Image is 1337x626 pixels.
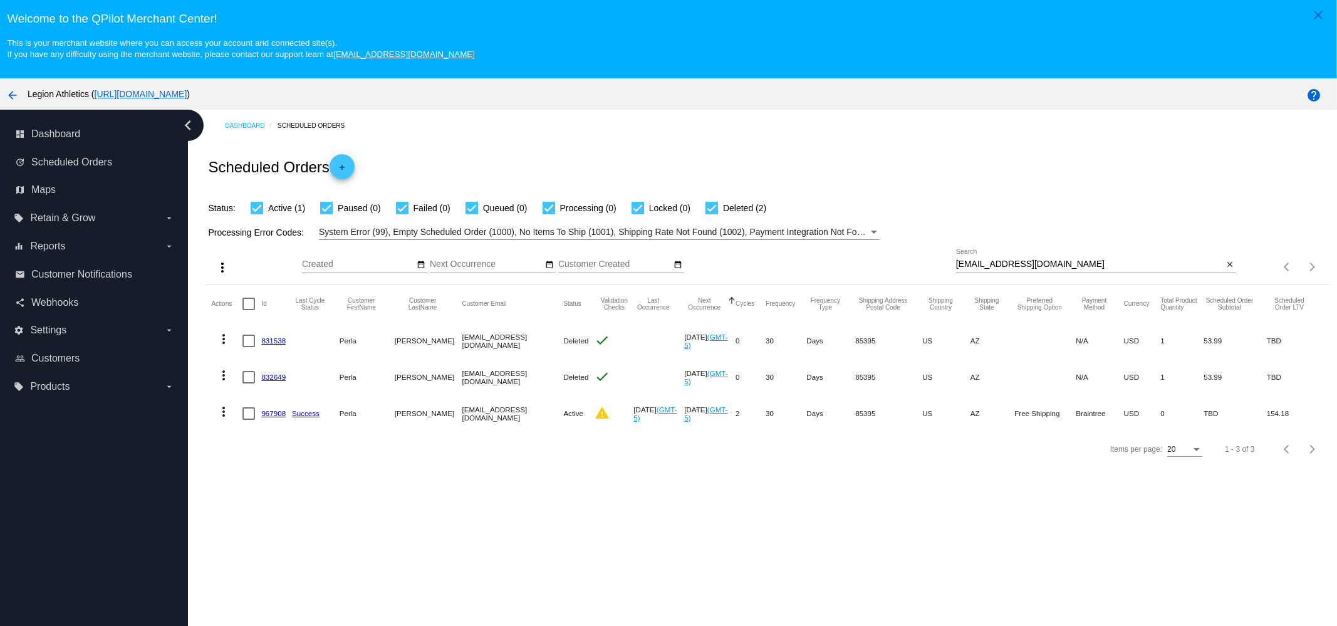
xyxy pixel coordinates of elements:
[1225,260,1234,270] mat-icon: close
[164,382,174,392] i: arrow_drop_down
[806,323,855,359] mat-cell: Days
[338,201,380,216] span: Paused (0)
[922,323,970,359] mat-cell: US
[5,88,20,103] mat-icon: arrow_back
[15,293,174,313] a: share Webhooks
[208,154,354,179] h2: Scheduled Orders
[970,297,1004,311] button: Change sorting for ShippingState
[595,285,633,323] mat-header-cell: Validation Checks
[922,395,970,432] mat-cell: US
[1160,395,1204,432] mat-cell: 0
[15,180,174,200] a: map Maps
[806,395,855,432] mat-cell: Days
[395,395,462,432] mat-cell: [PERSON_NAME]
[164,325,174,335] i: arrow_drop_down
[736,395,766,432] mat-cell: 2
[1124,359,1161,395] mat-cell: USD
[483,201,528,216] span: Queued (0)
[15,264,174,284] a: email Customer Notifications
[7,12,1329,26] h3: Welcome to the QPilot Merchant Center!
[633,395,684,432] mat-cell: [DATE]
[340,359,395,395] mat-cell: Perla
[302,259,415,269] input: Created
[1267,323,1324,359] mat-cell: TBD
[684,395,736,432] mat-cell: [DATE]
[164,241,174,251] i: arrow_drop_down
[430,259,543,269] input: Next Occurrence
[15,124,174,144] a: dashboard Dashboard
[15,185,25,195] i: map
[15,157,25,167] i: update
[922,297,959,311] button: Change sorting for ShippingCountry
[28,89,190,99] span: Legion Athletics ( )
[31,269,132,280] span: Customer Notifications
[766,359,806,395] mat-cell: 30
[340,297,383,311] button: Change sorting for CustomerFirstName
[462,395,563,432] mat-cell: [EMAIL_ADDRESS][DOMAIN_NAME]
[208,227,304,237] span: Processing Error Codes:
[1124,395,1161,432] mat-cell: USD
[15,353,25,363] i: people_outline
[31,297,78,308] span: Webhooks
[633,297,673,311] button: Change sorting for LastOccurrenceUtc
[1306,88,1321,103] mat-icon: help
[633,405,677,422] a: (GMT-5)
[1204,323,1267,359] mat-cell: 53.99
[216,331,231,347] mat-icon: more_vert
[462,323,563,359] mat-cell: [EMAIL_ADDRESS][DOMAIN_NAME]
[1124,323,1161,359] mat-cell: USD
[216,368,231,383] mat-icon: more_vert
[216,404,231,419] mat-icon: more_vert
[462,300,506,308] button: Change sorting for CustomerEmail
[1300,437,1325,462] button: Next page
[922,359,970,395] mat-cell: US
[766,395,806,432] mat-cell: 30
[1160,285,1204,323] mat-header-cell: Total Product Quantity
[855,297,911,311] button: Change sorting for ShippingPostcode
[1076,297,1112,311] button: Change sorting for PaymentMethod.Type
[208,203,236,213] span: Status:
[1267,297,1313,311] button: Change sorting for LifetimeValue
[595,369,610,384] mat-icon: check
[1110,445,1162,454] div: Items per page:
[956,259,1224,269] input: Search
[31,353,80,364] span: Customers
[595,405,610,420] mat-icon: warning
[30,241,65,252] span: Reports
[14,241,24,251] i: equalizer
[649,201,690,216] span: Locked (0)
[7,38,474,59] small: This is your merchant website where you can access your account and connected site(s). If you hav...
[261,336,286,345] a: 831538
[1267,359,1324,395] mat-cell: TBD
[1076,395,1123,432] mat-cell: Braintree
[736,323,766,359] mat-cell: 0
[1124,300,1150,308] button: Change sorting for CurrencyIso
[31,184,56,196] span: Maps
[395,323,462,359] mat-cell: [PERSON_NAME]
[806,297,844,311] button: Change sorting for FrequencyType
[1160,359,1204,395] mat-cell: 1
[1167,445,1175,454] span: 20
[684,297,724,311] button: Change sorting for NextOccurrenceUtc
[15,298,25,308] i: share
[1160,323,1204,359] mat-cell: 1
[211,285,242,323] mat-header-cell: Actions
[855,359,922,395] mat-cell: 85395
[970,323,1015,359] mat-cell: AZ
[1225,445,1254,454] div: 1 - 3 of 3
[806,359,855,395] mat-cell: Days
[1014,297,1064,311] button: Change sorting for PreferredShippingOption
[684,359,736,395] mat-cell: [DATE]
[225,116,278,135] a: Dashboard
[855,323,922,359] mat-cell: 85395
[1311,8,1326,23] mat-icon: close
[736,359,766,395] mat-cell: 0
[319,224,880,240] mat-select: Filter by Processing Error Codes
[268,201,305,216] span: Active (1)
[1275,437,1300,462] button: Previous page
[31,128,80,140] span: Dashboard
[278,116,356,135] a: Scheduled Orders
[1275,254,1300,279] button: Previous page
[1167,446,1202,454] mat-select: Items per page:
[340,323,395,359] mat-cell: Perla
